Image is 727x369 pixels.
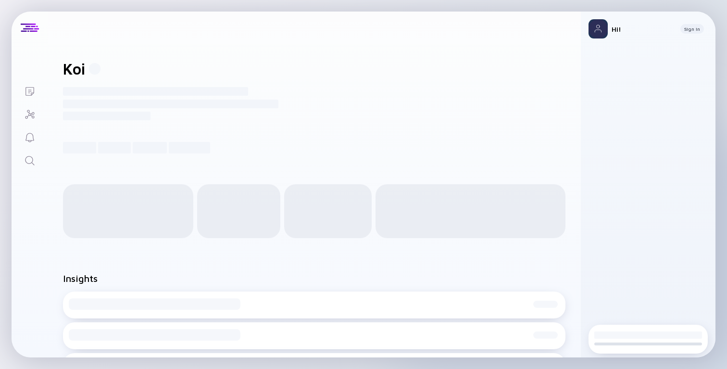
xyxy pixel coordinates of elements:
[612,25,673,33] div: Hi!
[589,19,608,38] img: Profile Picture
[12,125,48,148] a: Reminders
[12,79,48,102] a: Lists
[63,60,85,78] h1: Koi
[12,102,48,125] a: Investor Map
[63,273,98,284] h2: Insights
[12,148,48,171] a: Search
[680,24,704,34] button: Sign In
